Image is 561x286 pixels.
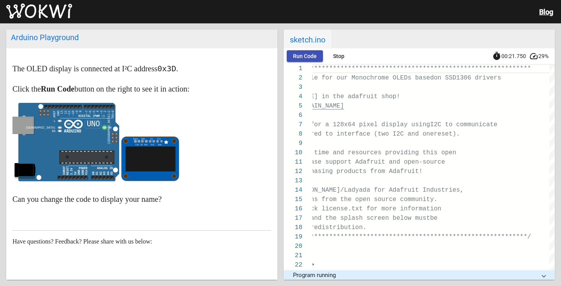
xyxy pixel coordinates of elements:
[430,215,438,222] span: be
[284,260,302,270] div: 22
[284,223,302,232] div: 18
[284,73,302,83] div: 2
[529,51,538,61] mat-icon: speed
[501,53,526,59] span: 00:21.750
[284,204,302,214] div: 16
[251,205,434,212] span: BSD license, check license.txt for more informati
[12,193,271,205] p: Can you change the code to display your name?
[12,238,152,245] span: Have questions? Feedback? Please share with us below:
[6,4,72,19] img: Wokwi
[251,196,434,203] span: with contributions from the open source community
[434,205,441,212] span: on
[284,111,302,120] div: 6
[293,272,536,279] mat-panel-title: Program running
[434,159,445,166] span: rce
[284,232,302,242] div: 19
[11,33,273,42] div: Arduino Playground
[284,83,302,92] div: 3
[538,53,555,59] span: 29%
[284,270,302,279] div: 23
[12,83,271,95] p: Click the button on the right to see it in action:
[284,92,302,101] div: 4
[284,120,302,129] div: 7
[251,168,423,175] span: hardware by purchasing products from Adafruit!
[434,131,460,138] span: reset).
[284,185,302,195] div: 14
[251,74,434,81] span: This is an example for our Monochrome OLEDs based
[251,93,400,100] span: Pick one up [DATE] in the adafruit shop!
[284,64,302,73] div: 1
[284,167,302,176] div: 12
[157,64,176,73] code: 0x3D
[251,149,434,156] span: Adafruit invests time and resources providing thi
[333,53,344,59] span: Stop
[293,53,317,59] span: Run Code
[326,50,351,62] button: Stop
[284,157,302,167] div: 11
[284,214,302,223] div: 17
[251,159,434,166] span: source code, please support Adafruit and open-sou
[251,187,441,194] span: Written by [PERSON_NAME]/Ladyada for Adafruit Indus
[251,215,430,222] span: All text above, and the splash screen below must
[284,30,332,48] span: sketch.ino
[284,101,302,111] div: 5
[287,50,323,62] button: Run Code
[251,121,430,128] span: This example is for a 128x64 pixel display using
[284,129,302,139] div: 8
[310,261,314,268] span: >
[492,51,501,61] mat-icon: timer
[441,187,464,194] span: tries,
[434,149,456,156] span: s open
[284,251,302,260] div: 21
[284,195,302,204] div: 15
[539,8,553,16] a: Blog
[284,148,302,157] div: 10
[284,176,302,185] div: 13
[434,74,501,81] span: on SSD1306 drivers
[284,139,302,148] div: 9
[430,121,497,128] span: I2C to communicate
[434,196,438,203] span: .
[251,131,434,138] span: 3 pins are required to interface (two I2C and one
[284,270,555,280] mat-expansion-panel-header: Program running
[41,85,74,93] strong: Run Code
[284,242,302,251] div: 20
[12,62,271,75] p: The OLED display is connected at I²C address .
